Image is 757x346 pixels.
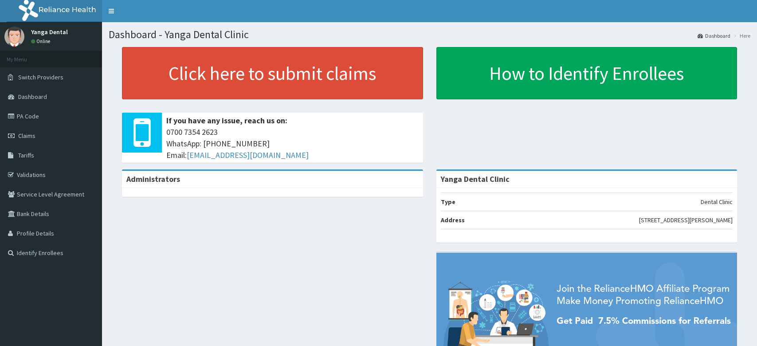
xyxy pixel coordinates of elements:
[31,29,68,35] p: Yanga Dental
[187,150,309,160] a: [EMAIL_ADDRESS][DOMAIN_NAME]
[18,73,63,81] span: Switch Providers
[31,38,52,44] a: Online
[436,47,737,99] a: How to Identify Enrollees
[122,47,423,99] a: Click here to submit claims
[166,126,419,161] span: 0700 7354 2623 WhatsApp: [PHONE_NUMBER] Email:
[731,32,750,39] li: Here
[698,32,730,39] a: Dashboard
[18,132,35,140] span: Claims
[441,174,510,184] strong: Yanga Dental Clinic
[18,151,34,159] span: Tariffs
[166,115,287,126] b: If you have any issue, reach us on:
[441,216,465,224] b: Address
[701,197,733,206] p: Dental Clinic
[639,216,733,224] p: [STREET_ADDRESS][PERSON_NAME]
[441,198,455,206] b: Type
[18,93,47,101] span: Dashboard
[109,29,750,40] h1: Dashboard - Yanga Dental Clinic
[126,174,180,184] b: Administrators
[4,27,24,47] img: User Image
